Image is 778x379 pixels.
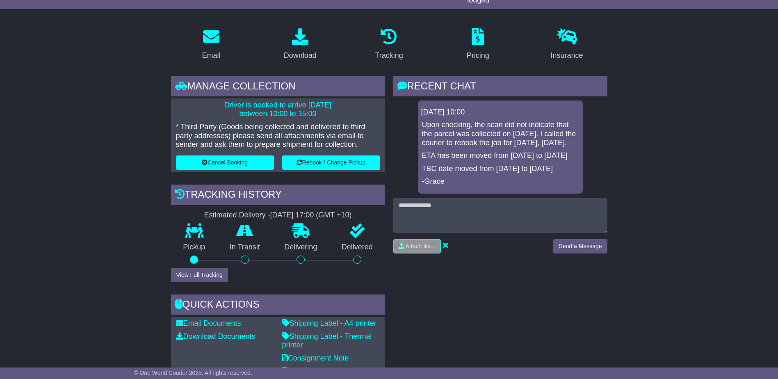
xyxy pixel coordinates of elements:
[545,25,589,64] a: Insurance
[217,243,272,252] p: In Transit
[461,25,495,64] a: Pricing
[171,268,228,282] button: View Full Tracking
[171,295,385,317] div: Quick Actions
[278,25,322,64] a: Download
[171,211,385,220] div: Estimated Delivery -
[272,243,330,252] p: Delivering
[422,151,579,160] p: ETA has been moved from [DATE] to [DATE]
[284,50,317,61] div: Download
[370,25,408,64] a: Tracking
[467,50,489,61] div: Pricing
[176,332,256,340] a: Download Documents
[282,332,372,349] a: Shipping Label - Thermal printer
[393,76,607,98] div: RECENT CHAT
[551,50,583,61] div: Insurance
[176,123,380,149] p: * Third Party (Goods being collected and delivered to third party addresses) please send all atta...
[282,319,376,327] a: Shipping Label - A4 printer
[422,177,579,186] p: -Grace
[171,185,385,207] div: Tracking history
[282,354,349,362] a: Consignment Note
[176,101,380,119] p: Driver is booked to arrive [DATE] between 10:00 to 15:00
[553,239,607,253] button: Send a Message
[422,121,579,147] p: Upon checking, the scan did not indicate that the parcel was collected on [DATE]. I called the co...
[375,50,403,61] div: Tracking
[171,76,385,98] div: Manage collection
[134,370,252,376] span: © One World Courier 2025. All rights reserved.
[329,243,385,252] p: Delivered
[171,243,218,252] p: Pickup
[176,319,241,327] a: Email Documents
[196,25,226,64] a: Email
[270,211,352,220] div: [DATE] 17:00 (GMT +10)
[176,155,274,170] button: Cancel Booking
[422,164,579,174] p: TBC date moved from [DATE] to [DATE]
[282,155,380,170] button: Rebook / Change Pickup
[282,367,362,375] a: Original Address Label
[202,50,220,61] div: Email
[421,108,580,117] div: [DATE] 10:00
